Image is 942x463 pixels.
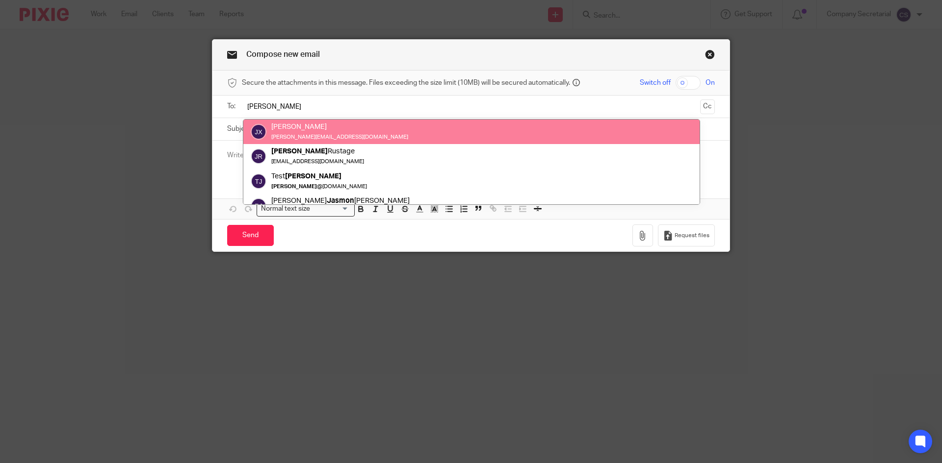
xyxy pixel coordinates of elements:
[251,124,266,140] img: svg%3E
[257,201,355,217] div: Search for option
[675,232,709,240] span: Request files
[314,204,349,214] input: Search for option
[259,204,313,214] span: Normal text size
[242,78,570,88] span: Secure the attachments in this message. Files exceeding the size limit (10MB) will be secured aut...
[658,224,715,246] button: Request files
[271,148,328,155] em: [PERSON_NAME]
[251,198,266,214] img: svg%3E
[640,78,671,88] span: Switch off
[271,196,471,206] div: [PERSON_NAME] [PERSON_NAME]
[271,134,408,140] small: [PERSON_NAME][EMAIL_ADDRESS][DOMAIN_NAME]
[271,184,317,189] em: [PERSON_NAME]
[251,173,266,189] img: svg%3E
[706,78,715,88] span: On
[700,99,715,114] button: Cc
[227,124,253,134] label: Subject:
[246,50,320,58] span: Compose new email
[271,159,364,165] small: [EMAIL_ADDRESS][DOMAIN_NAME]
[251,149,266,165] img: svg%3E
[327,197,354,204] em: Jasmon
[271,122,408,132] div: [PERSON_NAME]
[227,101,238,111] label: To:
[705,49,715,63] a: Close this dialog window
[271,171,367,181] div: Test
[285,172,341,180] em: [PERSON_NAME]
[227,225,274,246] input: Send
[271,184,367,189] small: @[DOMAIN_NAME]
[271,147,364,157] div: Rustage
